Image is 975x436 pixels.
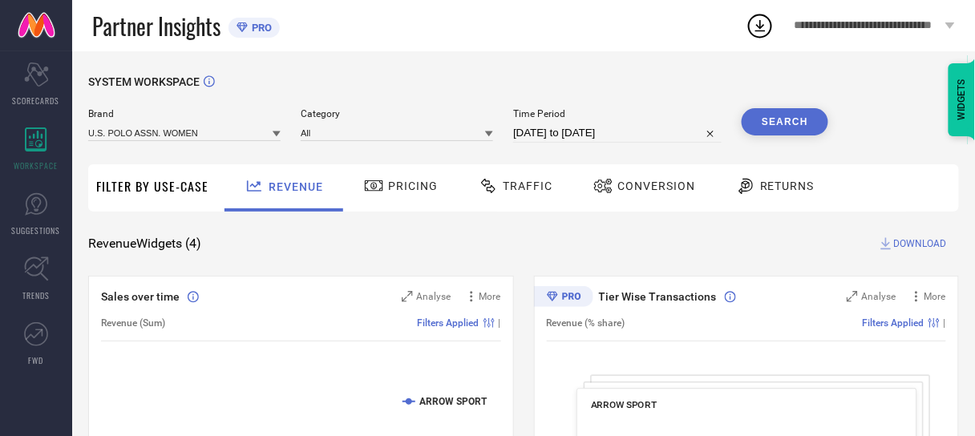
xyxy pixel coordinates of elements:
[88,236,201,252] span: Revenue Widgets ( 4 )
[96,176,208,196] span: Filter By Use-Case
[101,290,180,303] span: Sales over time
[12,224,61,236] span: SUGGESTIONS
[847,291,858,302] svg: Zoom
[534,286,593,310] div: Premium
[101,317,165,329] span: Revenue (Sum)
[479,291,501,302] span: More
[599,290,717,303] span: Tier Wise Transactions
[29,354,44,366] span: FWD
[92,10,220,42] span: Partner Insights
[13,95,60,107] span: SCORECARDS
[14,159,59,172] span: WORKSPACE
[269,180,323,193] span: Revenue
[499,317,501,329] span: |
[894,236,947,252] span: DOWNLOAD
[419,396,487,407] text: ARROW SPORT
[503,180,552,192] span: Traffic
[417,291,451,302] span: Analyse
[944,317,946,329] span: |
[863,317,924,329] span: Filters Applied
[924,291,946,302] span: More
[301,108,493,119] span: Category
[547,317,625,329] span: Revenue (% share)
[418,317,479,329] span: Filters Applied
[388,180,438,192] span: Pricing
[88,108,281,119] span: Brand
[248,22,272,34] span: PRO
[22,289,50,301] span: TRENDS
[617,180,695,192] span: Conversion
[742,108,828,135] button: Search
[513,123,722,143] input: Select time period
[591,399,657,410] span: ARROW SPORT
[88,75,200,88] span: SYSTEM WORKSPACE
[862,291,896,302] span: Analyse
[760,180,815,192] span: Returns
[402,291,413,302] svg: Zoom
[513,108,722,119] span: Time Period
[746,11,775,40] div: Open download list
